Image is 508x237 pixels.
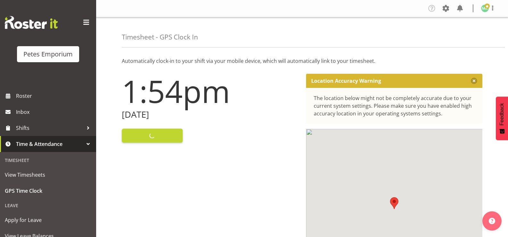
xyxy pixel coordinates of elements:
a: Apply for Leave [2,212,95,228]
a: GPS Time Clock [2,183,95,199]
span: Shifts [16,123,83,133]
div: Leave [2,199,95,212]
button: Close message [471,78,477,84]
span: Apply for Leave [5,215,91,225]
span: GPS Time Clock [5,186,91,196]
div: Petes Emporium [23,49,73,59]
div: The location below might not be completely accurate due to your current system settings. Please m... [314,94,475,117]
span: Time & Attendance [16,139,83,149]
div: Timesheet [2,154,95,167]
p: Location Accuracy Warning [311,78,381,84]
img: Rosterit website logo [5,16,58,29]
h4: Timesheet - GPS Clock In [122,33,198,41]
a: View Timesheets [2,167,95,183]
h1: 1:54pm [122,74,298,108]
img: melanie-richardson713.jpg [481,4,489,12]
span: Feedback [499,103,505,125]
span: Inbox [16,107,93,117]
img: help-xxl-2.png [489,218,495,224]
button: Feedback - Show survey [496,97,508,140]
p: Automatically clock-in to your shift via your mobile device, which will automatically link to you... [122,57,482,65]
span: Roster [16,91,93,101]
span: View Timesheets [5,170,91,180]
h2: [DATE] [122,110,298,120]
